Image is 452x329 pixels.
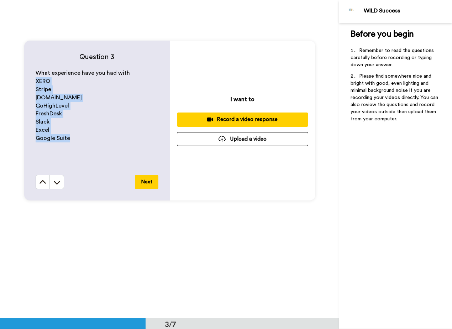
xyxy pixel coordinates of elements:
span: Excel [36,127,49,133]
span: Remember to read the questions carefully before recording or typing down your answer. [351,48,435,67]
span: Before you begin [351,30,414,38]
p: I want to [231,95,254,104]
span: Google Suite [36,135,70,141]
button: Next [135,175,158,189]
h4: Question 3 [36,52,158,62]
span: Stripe [36,87,51,92]
span: XERO [36,78,50,84]
button: Record a video response [177,113,308,126]
div: Record a video response [183,116,303,123]
span: Please find somewhere nice and bright with good, even lighting and minimal background noise if yo... [351,74,440,121]
span: [DOMAIN_NAME] [36,95,82,100]
span: What experience have you had with [36,70,130,76]
button: Upload a video [177,132,308,146]
span: FreshDesk [36,111,62,116]
div: 3/7 [153,319,188,329]
span: Slack [36,119,49,125]
img: Profile Image [343,3,360,20]
div: WILD Success [364,7,452,14]
span: GoHighLevel [36,103,69,109]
